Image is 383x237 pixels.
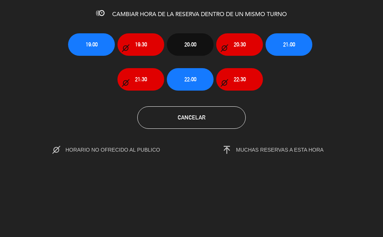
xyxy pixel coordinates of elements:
[135,40,147,49] span: 19:30
[184,75,196,83] span: 22:00
[178,114,205,121] span: Cancelar
[65,147,176,153] span: HORARIO NO OFRECIDO AL PUBLICO
[184,40,196,49] span: 20:00
[135,75,147,83] span: 21:30
[117,68,164,91] button: 21:30
[137,106,246,129] button: Cancelar
[266,33,312,56] button: 21:00
[234,75,246,83] span: 22:30
[117,33,164,56] button: 19:30
[112,12,287,18] span: CAMBIAR HORA DE LA RESERVA DENTRO DE UN MISMO TURNO
[283,40,295,49] span: 21:00
[234,40,246,49] span: 20:30
[216,33,263,56] button: 20:30
[68,33,115,56] button: 19:00
[167,68,214,91] button: 22:00
[236,147,324,153] span: MUCHAS RESERVAS A ESTA HORA
[86,40,98,49] span: 19:00
[167,33,214,56] button: 20:00
[216,68,263,91] button: 22:30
